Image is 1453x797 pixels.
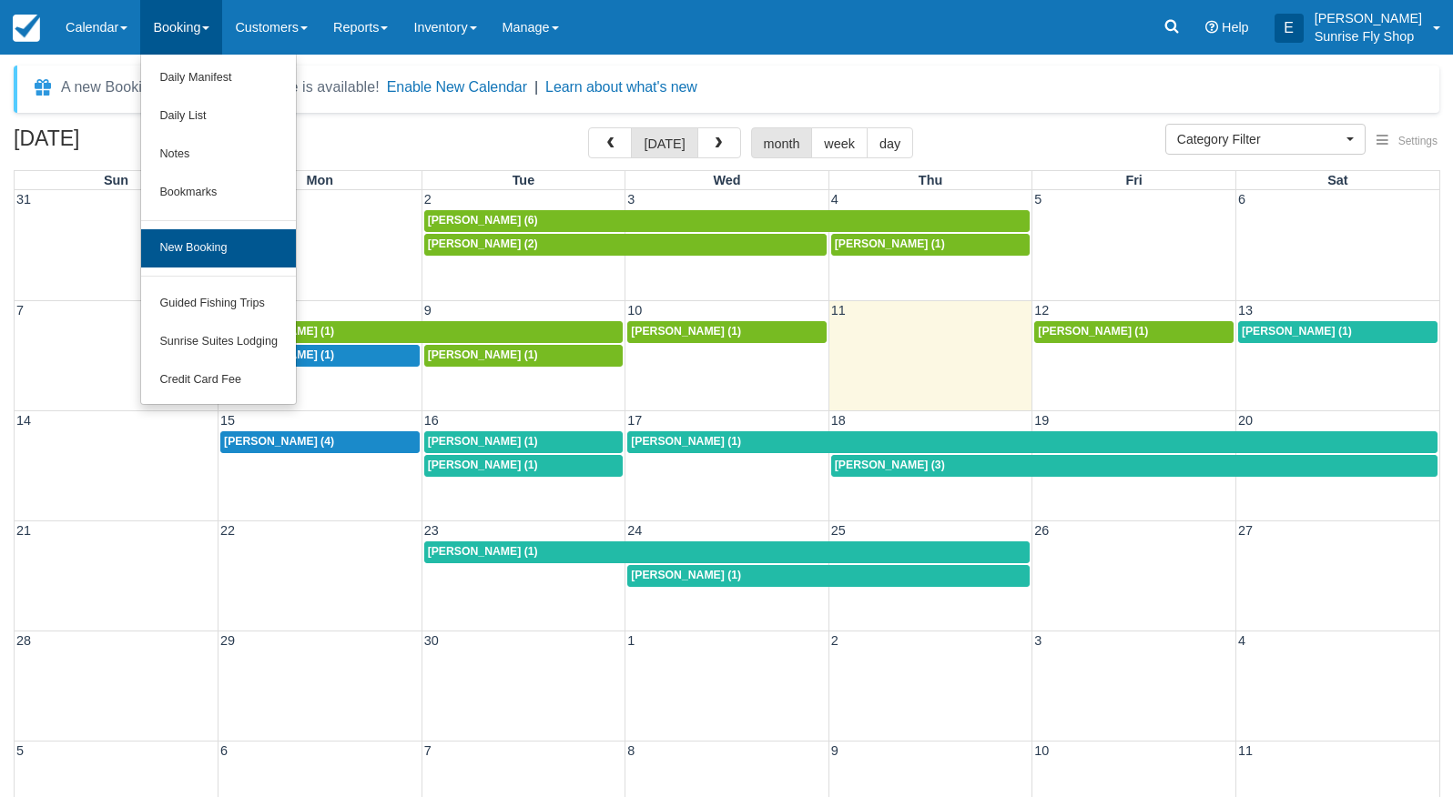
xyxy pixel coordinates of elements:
[1032,523,1051,538] span: 26
[625,413,644,428] span: 17
[422,633,441,648] span: 30
[513,173,535,187] span: Tue
[1236,303,1255,318] span: 13
[220,321,623,343] a: [PERSON_NAME] (1)
[831,455,1438,477] a: [PERSON_NAME] (3)
[104,173,128,187] span: Sun
[627,431,1438,453] a: [PERSON_NAME] (1)
[15,523,33,538] span: 21
[1038,325,1148,338] span: [PERSON_NAME] (1)
[625,192,636,207] span: 3
[627,321,827,343] a: [PERSON_NAME] (1)
[1032,413,1051,428] span: 19
[15,192,33,207] span: 31
[1236,523,1255,538] span: 27
[919,173,942,187] span: Thu
[141,59,296,97] a: Daily Manifest
[627,565,1030,587] a: [PERSON_NAME] (1)
[631,569,741,581] span: [PERSON_NAME] (1)
[15,633,33,648] span: 28
[387,78,527,96] button: Enable New Calendar
[1315,9,1422,27] p: [PERSON_NAME]
[428,545,538,558] span: [PERSON_NAME] (1)
[625,303,644,318] span: 10
[625,743,636,758] span: 8
[625,633,636,648] span: 1
[220,345,420,367] a: [PERSON_NAME] (1)
[829,743,840,758] span: 9
[1242,325,1352,338] span: [PERSON_NAME] (1)
[424,541,1031,563] a: [PERSON_NAME] (1)
[422,413,441,428] span: 16
[141,323,296,361] a: Sunrise Suites Lodging
[1177,130,1342,148] span: Category Filter
[631,435,741,448] span: [PERSON_NAME] (1)
[831,234,1031,256] a: [PERSON_NAME] (1)
[218,743,229,758] span: 6
[424,210,1031,232] a: [PERSON_NAME] (6)
[829,413,848,428] span: 18
[625,523,644,538] span: 24
[534,79,538,95] span: |
[220,431,420,453] a: [PERSON_NAME] (4)
[1034,321,1234,343] a: [PERSON_NAME] (1)
[1236,413,1255,428] span: 20
[428,435,538,448] span: [PERSON_NAME] (1)
[1327,173,1347,187] span: Sat
[218,633,237,648] span: 29
[1032,743,1051,758] span: 10
[835,459,945,471] span: [PERSON_NAME] (3)
[428,459,538,471] span: [PERSON_NAME] (1)
[1236,633,1247,648] span: 4
[1165,124,1366,155] button: Category Filter
[1366,128,1448,155] button: Settings
[428,214,538,227] span: [PERSON_NAME] (6)
[15,303,25,318] span: 7
[422,192,433,207] span: 2
[1125,173,1142,187] span: Fri
[141,97,296,136] a: Daily List
[15,413,33,428] span: 14
[1315,27,1422,45] p: Sunrise Fly Shop
[141,229,296,267] a: New Booking
[867,127,913,158] button: day
[141,174,296,212] a: Bookmarks
[829,303,848,318] span: 11
[1238,321,1438,343] a: [PERSON_NAME] (1)
[829,633,840,648] span: 2
[424,345,624,367] a: [PERSON_NAME] (1)
[1236,192,1247,207] span: 6
[140,55,297,405] ul: Booking
[141,361,296,399] a: Credit Card Fee
[15,743,25,758] span: 5
[1398,135,1438,147] span: Settings
[307,173,334,187] span: Mon
[422,743,433,758] span: 7
[424,455,624,477] a: [PERSON_NAME] (1)
[1032,303,1051,318] span: 12
[218,413,237,428] span: 15
[631,325,741,338] span: [PERSON_NAME] (1)
[1032,192,1043,207] span: 5
[61,76,380,98] div: A new Booking Calendar experience is available!
[1275,14,1304,43] div: E
[1032,633,1043,648] span: 3
[1205,21,1218,34] i: Help
[631,127,697,158] button: [DATE]
[751,127,813,158] button: month
[829,192,840,207] span: 4
[545,79,697,95] a: Learn about what's new
[428,348,538,361] span: [PERSON_NAME] (1)
[422,523,441,538] span: 23
[424,234,827,256] a: [PERSON_NAME] (2)
[1236,743,1255,758] span: 11
[422,303,433,318] span: 9
[811,127,868,158] button: week
[829,523,848,538] span: 25
[141,136,296,174] a: Notes
[218,523,237,538] span: 22
[1222,20,1249,35] span: Help
[713,173,740,187] span: Wed
[224,435,334,448] span: [PERSON_NAME] (4)
[13,15,40,42] img: checkfront-main-nav-mini-logo.png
